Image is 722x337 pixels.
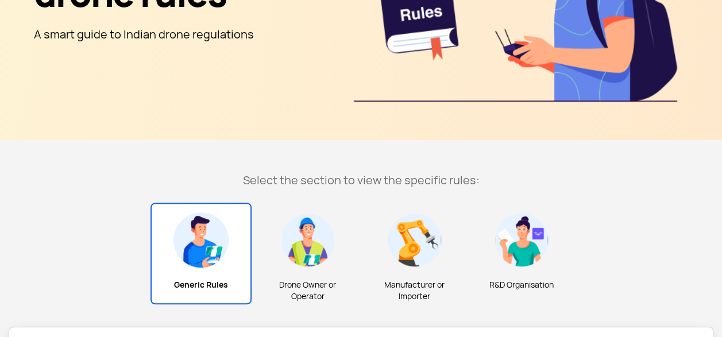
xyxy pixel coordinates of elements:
img: R&D Organisation [494,212,549,268]
img: Generic Rules [173,212,229,268]
span: Drone Owner or Operator [261,279,354,302]
span: Generic Rules [156,279,246,290]
span: Manufacturer or Importer [368,279,461,302]
p: A smart guide to Indian drone regulations [34,25,254,44]
span: R&D Organisation [475,279,568,290]
img: Drone Owner or <br/> Operator [280,212,335,268]
img: Manufacturer or Importer [387,212,442,268]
